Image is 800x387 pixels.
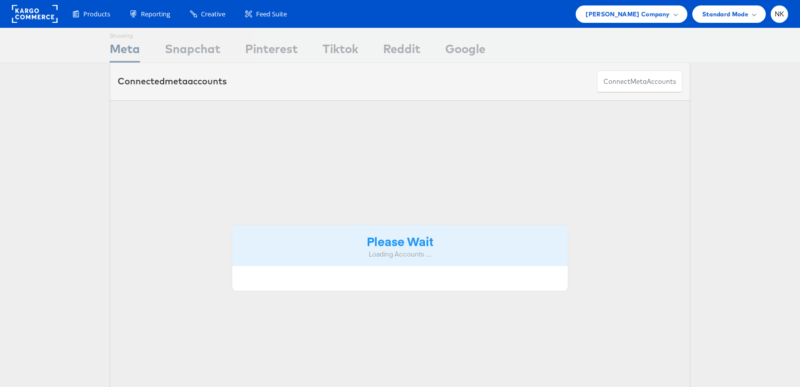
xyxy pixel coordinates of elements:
div: Tiktok [323,40,358,63]
div: Meta [110,40,140,63]
div: Loading Accounts .... [240,250,560,259]
div: Google [445,40,485,63]
span: Feed Suite [256,9,287,19]
span: Creative [201,9,225,19]
div: Reddit [383,40,420,63]
span: Standard Mode [702,9,748,19]
span: Products [83,9,110,19]
button: ConnectmetaAccounts [597,70,682,93]
span: [PERSON_NAME] Company [586,9,669,19]
span: NK [775,11,785,17]
div: Snapchat [165,40,220,63]
div: Showing [110,28,140,40]
strong: Please Wait [367,233,433,249]
span: Reporting [141,9,170,19]
span: meta [630,77,647,86]
div: Connected accounts [118,75,227,88]
span: meta [165,75,188,87]
div: Pinterest [245,40,298,63]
